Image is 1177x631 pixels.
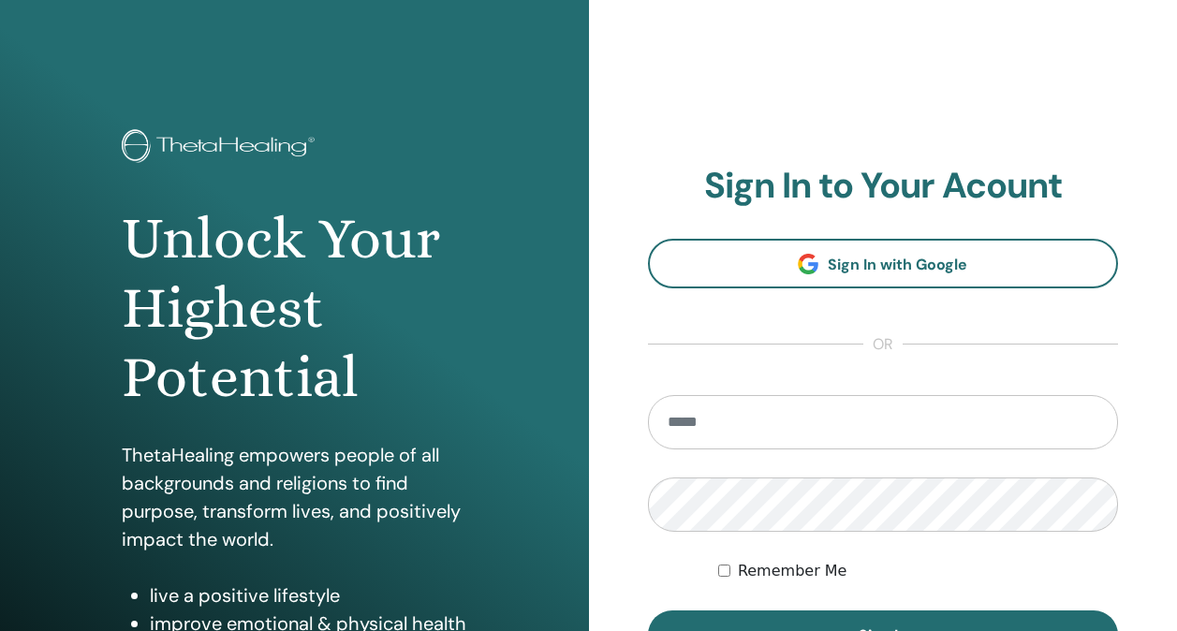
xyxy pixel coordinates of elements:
h1: Unlock Your Highest Potential [122,204,467,413]
h2: Sign In to Your Acount [648,165,1119,208]
span: Sign In with Google [828,255,967,274]
a: Sign In with Google [648,239,1119,288]
span: or [863,333,903,356]
p: ThetaHealing empowers people of all backgrounds and religions to find purpose, transform lives, a... [122,441,467,553]
label: Remember Me [738,560,847,582]
li: live a positive lifestyle [150,581,467,609]
div: Keep me authenticated indefinitely or until I manually logout [718,560,1118,582]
